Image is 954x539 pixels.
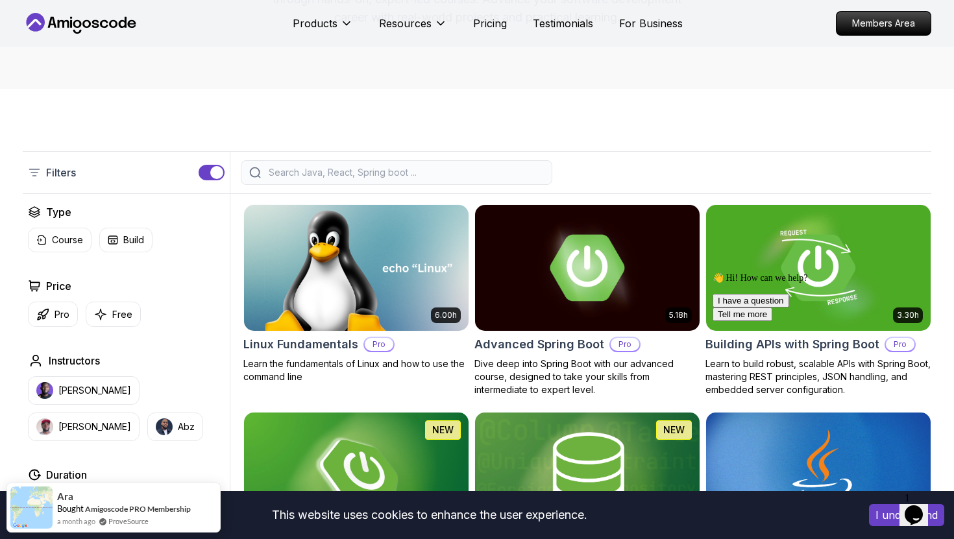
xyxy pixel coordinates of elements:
img: Linux Fundamentals card [244,205,469,331]
a: ProveSource [108,516,149,527]
p: Resources [379,16,432,31]
p: NEW [432,424,454,437]
h2: Duration [46,467,87,483]
img: instructor img [36,418,53,435]
p: [PERSON_NAME] [58,420,131,433]
p: Members Area [837,12,931,35]
img: Building APIs with Spring Boot card [706,205,931,331]
p: Build [123,234,144,246]
img: instructor img [156,418,173,435]
a: Testimonials [533,16,593,31]
img: provesource social proof notification image [10,486,53,529]
a: Linux Fundamentals card6.00hLinux FundamentalsProLearn the fundamentals of Linux and how to use t... [243,204,469,383]
h2: Linux Fundamentals [243,335,358,353]
p: Pro [611,338,639,351]
a: For Business [619,16,683,31]
button: Tell me more [5,40,65,54]
button: Course [28,228,92,252]
h2: Type [46,204,71,220]
p: NEW [663,424,685,437]
button: Resources [379,16,447,42]
img: Spring Data JPA card [475,413,700,538]
button: instructor img[PERSON_NAME] [28,376,140,405]
p: Course [52,234,83,246]
img: Spring Boot for Beginners card [244,413,469,538]
img: instructor img [36,382,53,399]
p: [PERSON_NAME] [58,384,131,397]
h2: Price [46,278,71,294]
h2: Building APIs with Spring Boot [705,335,879,353]
span: Ara [57,491,73,502]
p: Free [112,308,132,321]
span: a month ago [57,516,95,527]
a: Amigoscode PRO Membership [85,504,191,514]
button: I have a question [5,27,82,40]
p: 5.18h [669,310,688,320]
p: Abz [178,420,195,433]
span: Bought [57,503,84,514]
button: Accept cookies [869,504,944,526]
button: Free [86,302,141,327]
p: Filters [46,165,76,180]
a: Building APIs with Spring Boot card3.30hBuilding APIs with Spring BootProLearn to build robust, s... [705,204,931,396]
button: Build [99,228,153,252]
button: Products [293,16,353,42]
p: 6.00h [435,310,457,320]
p: Learn to build robust, scalable APIs with Spring Boot, mastering REST principles, JSON handling, ... [705,357,931,396]
p: Learn the fundamentals of Linux and how to use the command line [243,357,469,383]
img: Java for Beginners card [706,413,931,538]
div: 👋 Hi! How can we help?I have a questionTell me more [5,5,239,54]
span: 👋 Hi! How can we help? [5,6,100,16]
p: Pro [55,308,69,321]
button: instructor imgAbz [147,413,203,441]
p: Pro [365,338,393,351]
a: Advanced Spring Boot card5.18hAdvanced Spring BootProDive deep into Spring Boot with our advanced... [474,204,700,396]
p: Dive deep into Spring Boot with our advanced course, designed to take your skills from intermedia... [474,357,700,396]
p: Products [293,16,337,31]
a: Pricing [473,16,507,31]
img: Advanced Spring Boot card [475,205,700,331]
iframe: chat widget [707,267,941,481]
button: Pro [28,302,78,327]
h2: Instructors [49,353,100,368]
iframe: chat widget [899,487,941,526]
button: instructor img[PERSON_NAME] [28,413,140,441]
input: Search Java, React, Spring boot ... [266,166,544,179]
div: This website uses cookies to enhance the user experience. [10,501,850,529]
h2: Advanced Spring Boot [474,335,604,353]
a: Members Area [836,11,931,36]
